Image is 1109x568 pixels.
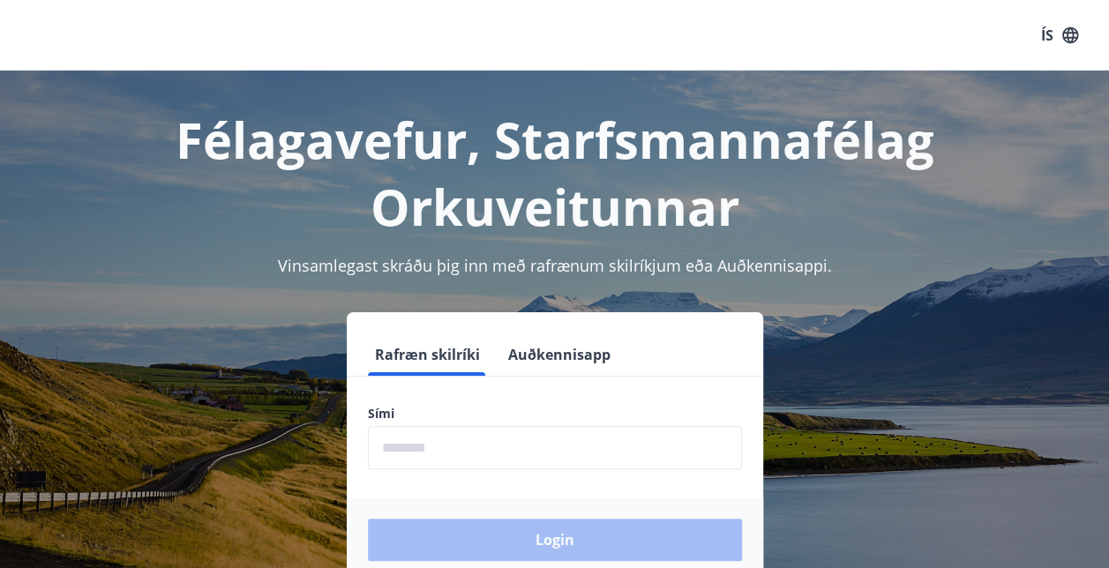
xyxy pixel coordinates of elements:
button: ÍS [1031,19,1088,51]
h1: Félagavefur, Starfsmannafélag Orkuveitunnar [21,106,1088,240]
span: Vinsamlegast skráðu þig inn með rafrænum skilríkjum eða Auðkennisappi. [278,255,832,276]
button: Auðkennisapp [501,333,618,376]
button: Rafræn skilríki [368,333,487,376]
label: Sími [368,405,742,422]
